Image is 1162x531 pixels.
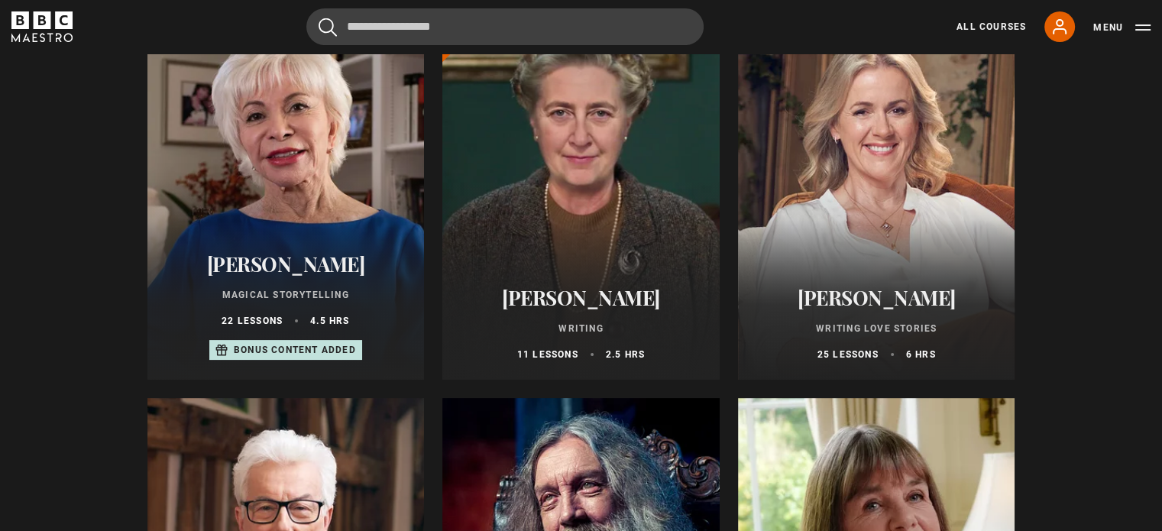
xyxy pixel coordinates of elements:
p: 2.5 hrs [606,348,645,361]
svg: BBC Maestro [11,11,73,42]
p: 25 lessons [817,348,879,361]
p: Bonus content added [234,343,356,357]
p: Magical Storytelling [166,288,406,302]
p: 6 hrs [906,348,936,361]
a: [PERSON_NAME] Writing Love Stories 25 lessons 6 hrs [738,13,1015,380]
button: Submit the search query [319,18,337,37]
a: [PERSON_NAME] Writing 11 lessons 2.5 hrs New [442,13,720,380]
p: 22 lessons [222,314,283,328]
input: Search [306,8,704,45]
a: [PERSON_NAME] Magical Storytelling 22 lessons 4.5 hrs Bonus content added [147,13,425,380]
p: 4.5 hrs [310,314,349,328]
button: Toggle navigation [1093,20,1151,35]
p: 11 lessons [517,348,578,361]
a: All Courses [956,20,1026,34]
h2: [PERSON_NAME] [461,286,701,309]
p: Writing Love Stories [756,322,997,335]
h2: [PERSON_NAME] [756,286,997,309]
h2: [PERSON_NAME] [166,252,406,276]
p: Writing [461,322,701,335]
